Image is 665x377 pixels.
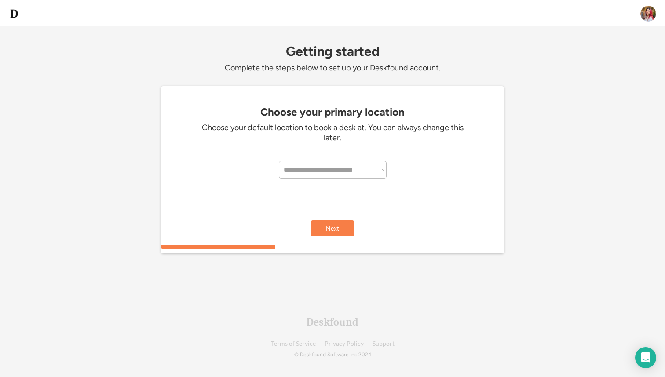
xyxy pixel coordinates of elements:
[163,245,506,249] div: 33.3333333333333%
[201,123,464,143] div: Choose your default location to book a desk at. You can always change this later.
[161,44,504,59] div: Getting started
[325,340,364,347] a: Privacy Policy
[9,8,19,19] img: d-whitebg.png
[307,317,358,327] div: Deskfound
[161,63,504,73] div: Complete the steps below to set up your Deskfound account.
[373,340,395,347] a: Support
[640,6,656,22] img: ACg8ocIOuBzARy4cG1DVnbbPVC11zWy0azTg2lNUuWDz1qQu9X9zazY=s96-c
[311,220,354,236] button: Next
[271,340,316,347] a: Terms of Service
[635,347,656,368] div: Open Intercom Messenger
[165,106,500,118] div: Choose your primary location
